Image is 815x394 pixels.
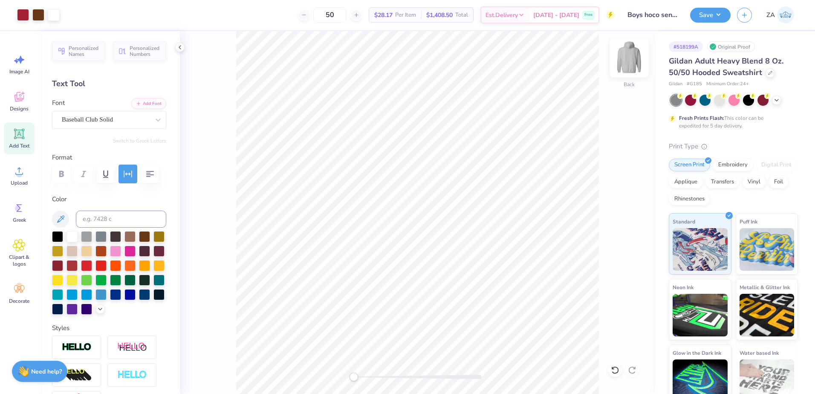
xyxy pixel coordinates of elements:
[740,217,757,226] span: Puff Ink
[5,254,33,267] span: Clipart & logos
[52,194,166,204] label: Color
[113,137,166,144] button: Switch to Greek Letters
[455,11,468,20] span: Total
[669,56,783,78] span: Gildan Adult Heavy Blend 8 Oz. 50/50 Hooded Sweatshirt
[687,81,702,88] span: # G185
[740,294,795,336] img: Metallic & Glitter Ink
[350,373,358,381] div: Accessibility label
[679,114,784,130] div: This color can be expedited for 5 day delivery.
[313,7,347,23] input: – –
[766,10,775,20] span: ZA
[713,159,753,171] div: Embroidery
[113,41,166,61] button: Personalized Numbers
[69,45,100,57] span: Personalized Names
[669,81,682,88] span: Gildan
[742,176,766,188] div: Vinyl
[486,11,518,20] span: Est. Delivery
[52,78,166,90] div: Text Tool
[52,98,65,108] label: Font
[52,153,166,162] label: Format
[9,298,29,304] span: Decorate
[612,41,646,75] img: Back
[13,217,26,223] span: Greek
[9,68,29,75] span: Image AI
[426,11,453,20] span: $1,408.50
[673,348,721,357] span: Glow in the Dark Ink
[62,368,92,382] img: 3D Illusion
[740,228,795,271] img: Puff Ink
[673,217,695,226] span: Standard
[533,11,579,20] span: [DATE] - [DATE]
[11,180,28,186] span: Upload
[117,370,147,380] img: Negative Space
[669,142,798,151] div: Print Type
[740,348,779,357] span: Water based Ink
[10,105,29,112] span: Designs
[769,176,789,188] div: Foil
[690,8,731,23] button: Save
[584,12,592,18] span: Free
[374,11,393,20] span: $28.17
[673,294,728,336] img: Neon Ink
[62,342,92,352] img: Stroke
[130,45,161,57] span: Personalized Numbers
[673,283,694,292] span: Neon Ink
[707,41,755,52] div: Original Proof
[669,41,703,52] div: # 518199A
[679,115,724,122] strong: Fresh Prints Flash:
[756,159,797,171] div: Digital Print
[706,81,749,88] span: Minimum Order: 24 +
[9,142,29,149] span: Add Text
[669,159,710,171] div: Screen Print
[705,176,740,188] div: Transfers
[673,228,728,271] img: Standard
[52,323,69,333] label: Styles
[624,81,635,88] div: Back
[131,98,166,109] button: Add Font
[395,11,416,20] span: Per Item
[777,6,794,23] img: Zuriel Alaba
[740,283,790,292] span: Metallic & Glitter Ink
[669,193,710,206] div: Rhinestones
[763,6,798,23] a: ZA
[117,342,147,353] img: Shadow
[52,41,105,61] button: Personalized Names
[76,211,166,228] input: e.g. 7428 c
[621,6,684,23] input: Untitled Design
[669,176,703,188] div: Applique
[31,368,62,376] strong: Need help?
